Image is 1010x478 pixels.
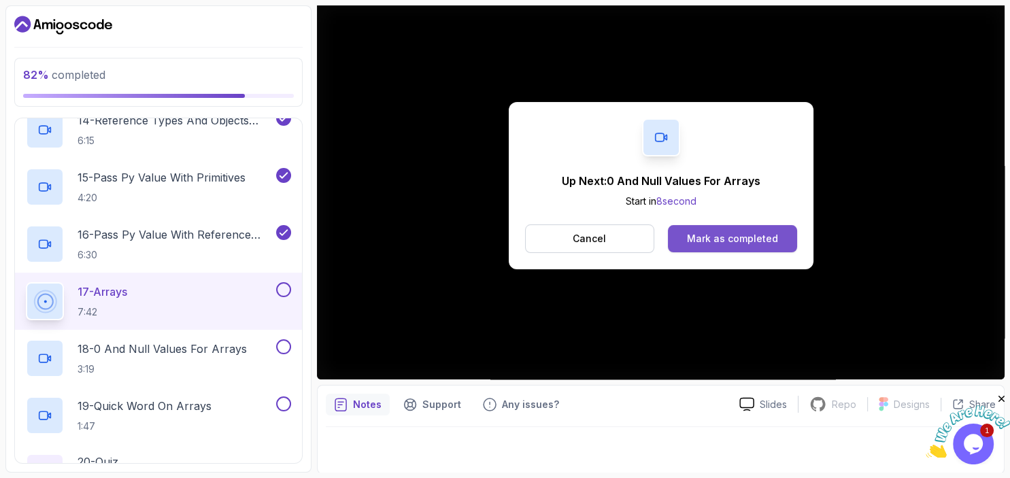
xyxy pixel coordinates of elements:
span: 82 % [23,68,49,82]
button: notes button [326,394,390,415]
button: 17-Arrays7:42 [26,282,291,320]
button: 19-Quick Word On Arrays1:47 [26,396,291,434]
button: 14-Reference Types And Objects Diferences6:15 [26,111,291,149]
button: 18-0 And Null Values For Arrays3:19 [26,339,291,377]
p: Start in [562,194,760,208]
div: Mark as completed [687,232,778,245]
p: 18 - 0 And Null Values For Arrays [78,341,247,357]
p: 1:47 [78,420,212,433]
p: Designs [894,398,930,411]
p: Up Next: 0 And Null Values For Arrays [562,173,760,189]
p: 14 - Reference Types And Objects Diferences [78,112,273,129]
p: 16 - Pass Py Value With Reference Types [78,226,273,243]
span: completed [23,68,105,82]
p: Repo [832,398,856,411]
a: Slides [728,397,798,411]
p: 19 - Quick Word On Arrays [78,398,212,414]
p: Any issues? [502,398,559,411]
span: 8 second [656,195,696,207]
button: Cancel [525,224,655,253]
p: 17 - Arrays [78,284,127,300]
button: Feedback button [475,394,567,415]
iframe: chat widget [926,393,1010,458]
button: 16-Pass Py Value With Reference Types6:30 [26,225,291,263]
p: 20 - Quiz [78,454,118,470]
p: 4:20 [78,191,246,205]
button: Mark as completed [668,225,796,252]
p: 7:42 [78,305,127,319]
button: 15-Pass Py Value With Primitives4:20 [26,168,291,206]
p: Cancel [573,232,606,245]
p: 6:15 [78,134,273,148]
p: 6:30 [78,248,273,262]
p: Notes [353,398,382,411]
p: 15 - Pass Py Value With Primitives [78,169,246,186]
a: Dashboard [14,14,112,36]
button: Support button [395,394,469,415]
p: Slides [760,398,787,411]
p: Support [422,398,461,411]
p: 3:19 [78,362,247,376]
